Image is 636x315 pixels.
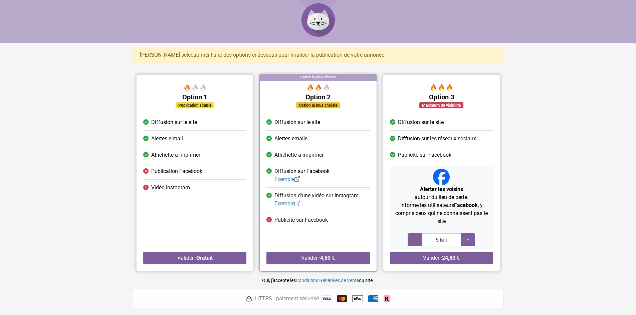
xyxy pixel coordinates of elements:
[442,255,460,261] strong: 24,80 €
[151,167,202,175] span: Publication Facebook
[262,278,374,283] small: Oui, j'accepte les du site.
[260,75,376,81] div: Option la plus choisie
[420,186,463,192] strong: Alerter les voisins
[419,102,463,108] div: Maximum de visibilité
[384,295,390,302] img: Klarna
[274,216,328,224] span: Publicité sur Facebook
[393,201,490,225] p: Informe les utilisateurs , y compris ceux qui ne connaissent pas le site
[143,252,246,264] button: Valider ·Gratuit
[274,167,330,183] span: Diffusion sur Facebook
[398,118,443,126] span: Diffusion sur le site
[274,192,359,208] span: Diffusion d'une vidéo sur Instagram
[296,278,359,283] a: Conditions Générales de Vente
[246,295,252,302] img: HTTPS : paiement sécurisé
[398,151,451,159] span: Publicité sur Facebook
[296,102,340,108] div: Option la plus choisie
[274,118,320,126] span: Diffusion sur le site
[274,135,307,143] span: Alertes emails
[398,135,476,143] span: Diffusion sur les réseaux sociaux
[196,255,212,261] strong: Gratuit
[390,93,493,101] h5: Option 3
[274,200,300,207] a: Exemple
[151,135,183,143] span: Alertes e-mail
[274,151,324,159] span: Affichette à imprimer
[274,176,300,182] a: Exemple
[368,295,378,302] img: American Express
[176,102,214,108] div: Publication simple
[393,185,490,201] p: autour du lieu de perte.
[255,295,319,303] span: HTTPS : paiement sécurisé
[133,47,503,63] div: [PERSON_NAME] sélectionner l'une des options ci-dessous pour finaliser la publication de votre an...
[320,255,335,261] strong: 4,80 €
[390,252,493,264] button: Valider ·24,80 €
[151,118,197,126] span: Diffusion sur le site
[266,252,370,264] button: Valider ·4,80 €
[454,202,477,208] strong: Facebook
[143,93,246,101] h5: Option 1
[433,169,450,185] img: Facebook
[337,295,347,302] img: Mastercard
[266,93,370,101] h5: Option 2
[352,293,363,304] img: Apple Pay
[322,295,332,302] img: Visa
[151,184,190,192] span: Vidéo Instagram
[151,151,200,159] span: Affichette à imprimer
